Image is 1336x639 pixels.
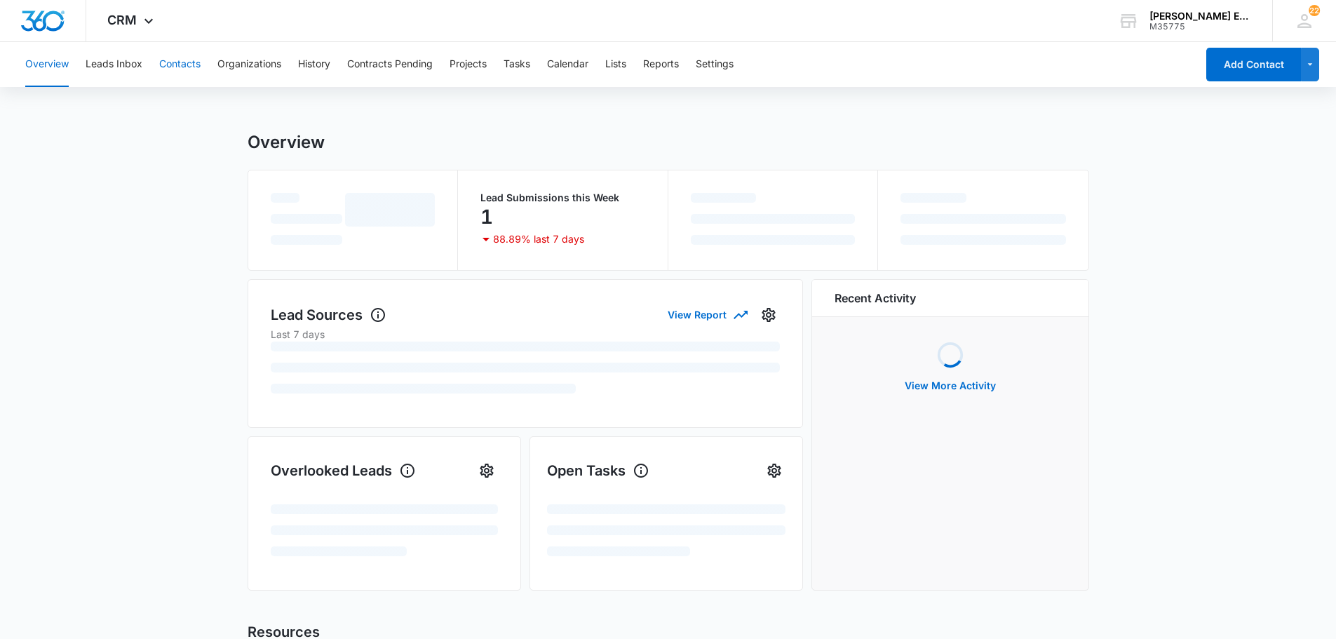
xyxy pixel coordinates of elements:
[696,42,734,87] button: Settings
[86,42,142,87] button: Leads Inbox
[347,42,433,87] button: Contracts Pending
[1309,5,1320,16] div: notifications count
[475,459,498,482] button: Settings
[835,290,916,307] h6: Recent Activity
[547,42,588,87] button: Calendar
[504,42,530,87] button: Tasks
[271,460,416,481] h1: Overlooked Leads
[763,459,785,482] button: Settings
[757,304,780,326] button: Settings
[480,193,645,203] p: Lead Submissions this Week
[25,42,69,87] button: Overview
[450,42,487,87] button: Projects
[298,42,330,87] button: History
[217,42,281,87] button: Organizations
[605,42,626,87] button: Lists
[1149,22,1252,32] div: account id
[480,206,493,228] p: 1
[1149,11,1252,22] div: account name
[891,369,1010,403] button: View More Activity
[271,304,386,325] h1: Lead Sources
[1309,5,1320,16] span: 22
[271,327,780,342] p: Last 7 days
[668,302,746,327] button: View Report
[107,13,137,27] span: CRM
[547,460,649,481] h1: Open Tasks
[643,42,679,87] button: Reports
[248,132,325,153] h1: Overview
[1206,48,1301,81] button: Add Contact
[493,234,584,244] p: 88.89% last 7 days
[159,42,201,87] button: Contacts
